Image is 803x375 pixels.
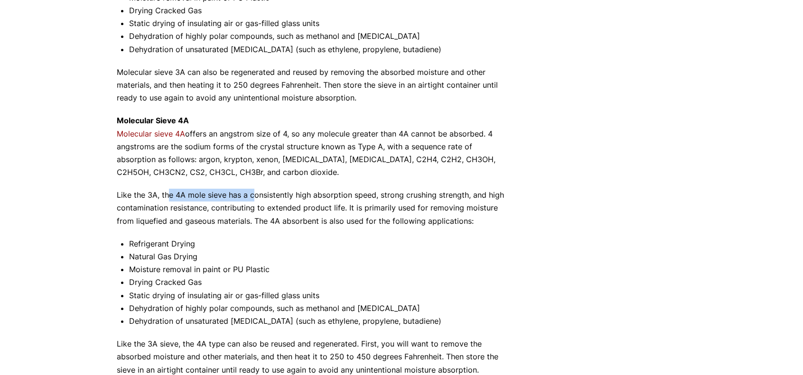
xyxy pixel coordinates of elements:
li: Static drying of insulating air or gas-filled glass units [129,289,513,302]
li: Refrigerant Drying [129,238,513,250]
li: Dehydration of highly polar compounds, such as methanol and [MEDICAL_DATA] [129,30,513,43]
li: Drying Cracked Gas [129,276,513,289]
a: Molecular sieve 4A [117,129,185,138]
li: Dehydration of unsaturated [MEDICAL_DATA] (such as ethylene, propylene, butadiene) [129,315,513,328]
li: Dehydration of unsaturated [MEDICAL_DATA] (such as ethylene, propylene, butadiene) [129,43,513,56]
li: Drying Cracked Gas [129,4,513,17]
strong: Molecular Sieve 4A [117,116,189,125]
p: Molecular sieve 3A can also be regenerated and reused by removing the absorbed moisture and other... [117,66,513,105]
li: Moisture removal in paint or PU Plastic [129,263,513,276]
li: Dehydration of highly polar compounds, such as methanol and [MEDICAL_DATA] [129,302,513,315]
li: Natural Gas Drying [129,250,513,263]
li: Static drying of insulating air or gas-filled glass units [129,17,513,30]
p: offers an angstrom size of 4, so any molecule greater than 4A cannot be absorbed. 4 angstroms are... [117,114,513,179]
p: Like the 3A, the 4A mole sieve has a consistently high absorption speed, strong crushing strength... [117,189,513,228]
